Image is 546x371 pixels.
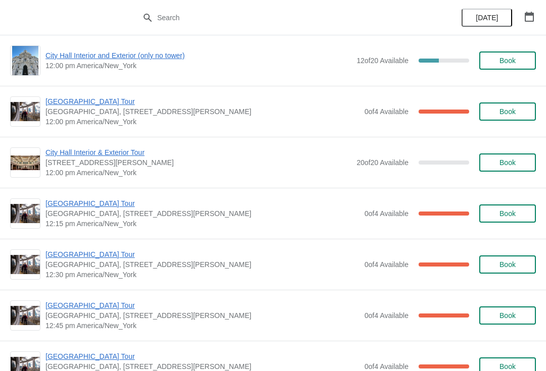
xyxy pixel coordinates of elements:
[45,270,359,280] span: 12:30 pm America/New_York
[365,209,408,218] span: 0 of 4 Available
[499,158,516,167] span: Book
[45,50,351,61] span: City Hall Interior and Exterior (only no tower)
[11,155,40,170] img: City Hall Interior & Exterior Tour | 1400 John F Kennedy Boulevard, Suite 121, Philadelphia, PA, ...
[499,57,516,65] span: Book
[45,300,359,310] span: [GEOGRAPHIC_DATA] Tour
[45,351,359,361] span: [GEOGRAPHIC_DATA] Tour
[479,51,536,70] button: Book
[499,260,516,269] span: Book
[45,147,351,157] span: City Hall Interior & Exterior Tour
[45,117,359,127] span: 12:00 pm America/New_York
[11,102,40,122] img: City Hall Tower Tour | City Hall Visitor Center, 1400 John F Kennedy Boulevard Suite 121, Philade...
[479,204,536,223] button: Book
[45,259,359,270] span: [GEOGRAPHIC_DATA], [STREET_ADDRESS][PERSON_NAME]
[45,107,359,117] span: [GEOGRAPHIC_DATA], [STREET_ADDRESS][PERSON_NAME]
[499,108,516,116] span: Book
[356,158,408,167] span: 20 of 20 Available
[12,46,39,75] img: City Hall Interior and Exterior (only no tower) | | 12:00 pm America/New_York
[45,310,359,321] span: [GEOGRAPHIC_DATA], [STREET_ADDRESS][PERSON_NAME]
[479,102,536,121] button: Book
[356,57,408,65] span: 12 of 20 Available
[45,198,359,208] span: [GEOGRAPHIC_DATA] Tour
[365,362,408,370] span: 0 of 4 Available
[11,306,40,326] img: City Hall Tower Tour | City Hall Visitor Center, 1400 John F Kennedy Boulevard Suite 121, Philade...
[45,61,351,71] span: 12:00 pm America/New_York
[499,311,516,320] span: Book
[157,9,409,27] input: Search
[499,209,516,218] span: Book
[476,14,498,22] span: [DATE]
[45,321,359,331] span: 12:45 pm America/New_York
[479,306,536,325] button: Book
[365,311,408,320] span: 0 of 4 Available
[45,157,351,168] span: [STREET_ADDRESS][PERSON_NAME]
[45,208,359,219] span: [GEOGRAPHIC_DATA], [STREET_ADDRESS][PERSON_NAME]
[365,260,408,269] span: 0 of 4 Available
[45,96,359,107] span: [GEOGRAPHIC_DATA] Tour
[11,204,40,224] img: City Hall Tower Tour | City Hall Visitor Center, 1400 John F Kennedy Boulevard Suite 121, Philade...
[479,153,536,172] button: Book
[479,255,536,274] button: Book
[45,249,359,259] span: [GEOGRAPHIC_DATA] Tour
[462,9,512,27] button: [DATE]
[45,219,359,229] span: 12:15 pm America/New_York
[45,168,351,178] span: 12:00 pm America/New_York
[365,108,408,116] span: 0 of 4 Available
[11,255,40,275] img: City Hall Tower Tour | City Hall Visitor Center, 1400 John F Kennedy Boulevard Suite 121, Philade...
[499,362,516,370] span: Book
